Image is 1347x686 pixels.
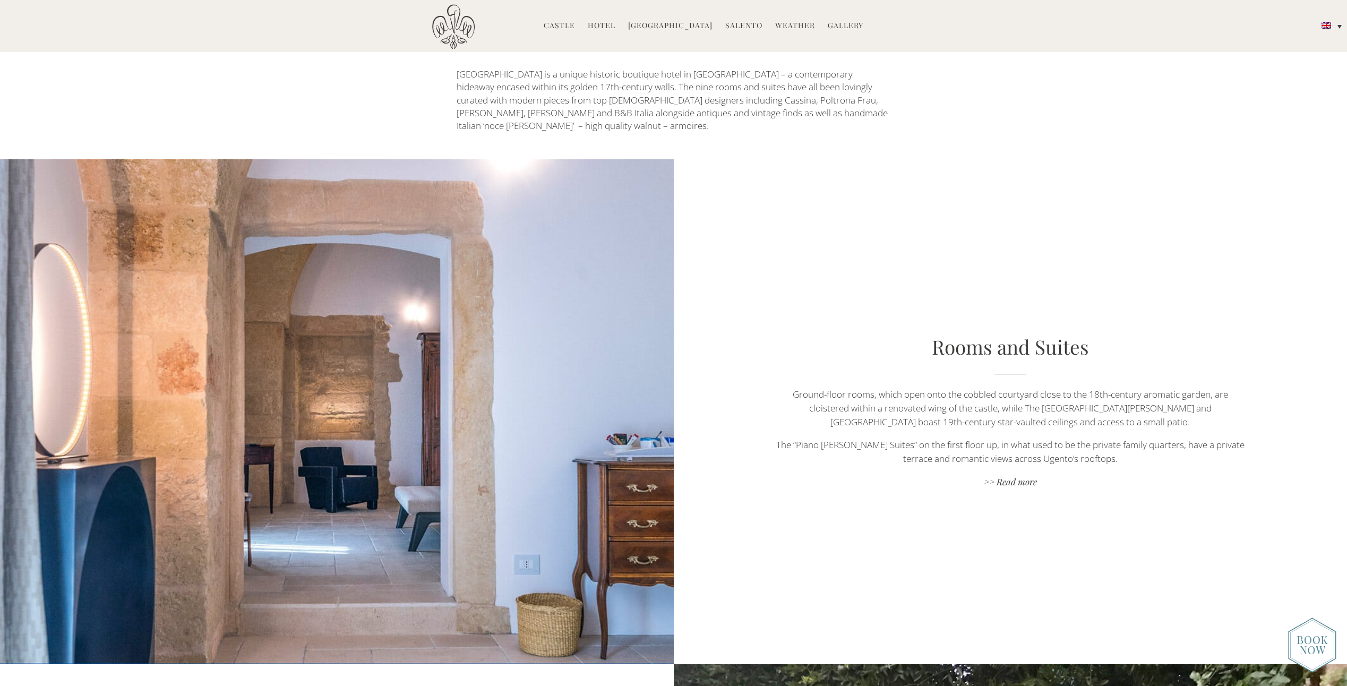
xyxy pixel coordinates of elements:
img: Castello di Ugento [432,4,475,49]
p: [GEOGRAPHIC_DATA] is a unique historic boutique hotel in [GEOGRAPHIC_DATA] – a contemporary hidea... [457,68,890,132]
a: [GEOGRAPHIC_DATA] [628,20,713,32]
a: Masseria [599,54,632,66]
a: Castle [544,20,575,32]
a: Castello Rooms [527,54,586,66]
a: Press [860,54,880,66]
p: Ground-floor rooms, which open onto the cobbled courtyard close to the 18th-century aromatic gard... [775,388,1246,429]
a: Hotel [588,20,615,32]
a: Rooms and Suites [932,333,1089,359]
a: Restaurant [645,54,687,66]
a: Experiences [699,54,745,66]
img: English [1322,22,1331,29]
img: new-booknow.png [1288,618,1336,673]
a: Directions [807,54,847,66]
a: Salento [725,20,762,32]
a: >> Read more [775,476,1246,490]
p: The “Piano [PERSON_NAME] Suites” on the first floor up, in what used to be the private family qua... [775,438,1246,466]
a: Gallery [828,20,863,32]
a: Weather [775,20,815,32]
a: Weddings [758,54,794,66]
